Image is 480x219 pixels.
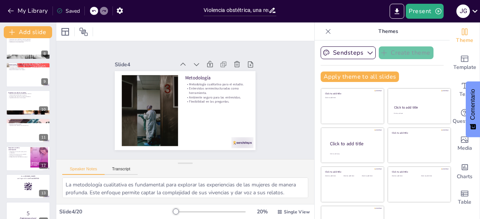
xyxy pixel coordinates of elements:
[8,125,48,127] p: Importancia de visibilizar las consecuencias.
[394,113,444,115] div: Click to add text
[8,67,48,68] p: Protocolos de atención.
[456,36,473,45] span: Theme
[8,69,48,71] p: Mejora de la atención a las mujeres.
[394,105,444,110] div: Click to add title
[450,130,480,157] div: Add images, graphics, shapes or video
[39,134,48,141] div: 11
[8,42,48,43] p: Colaboración entre profesionales.
[453,63,476,72] span: Template
[379,46,433,59] button: Create theme
[8,151,28,153] p: Visibilización como primer paso para la erradicación.
[284,209,310,215] span: Single View
[8,97,48,98] p: Importancia de dar voz a las mujeres.
[321,46,376,59] button: Sendsteps
[392,131,445,134] div: Click to add title
[62,177,308,198] textarea: La metodología cualitativa es fundamental para explorar las experiencias de las mujeres de manera...
[79,27,88,36] span: Position
[450,49,480,76] div: Add ready made slides
[186,86,249,102] p: Entrevistas semiestructuradas como herramienta.
[20,217,36,219] strong: ¡Prepárense para el quiz!
[8,91,48,94] p: Experiencias de las mujeres
[8,124,48,125] p: Atención a la salud mental.
[8,64,48,66] p: Herramientas analíticas
[325,97,379,99] div: Click to add text
[450,103,480,130] div: Get real-time input from your audience
[8,119,48,122] p: Consecuencias emocionales
[390,4,404,19] button: Export to PowerPoint
[57,7,80,15] div: Saved
[59,26,71,38] div: Layout
[325,175,342,177] div: Click to add text
[457,173,472,181] span: Charts
[8,155,28,156] p: Campañas de sensibilización.
[8,37,48,39] p: Contribución de trabajadores sociales en hospitales.
[6,90,50,115] div: 10
[325,92,379,95] div: Click to add title
[450,157,480,184] div: Add charts and graphs
[8,40,48,42] p: Generación de conciencia sobre la problemática.
[6,5,51,17] button: My Library
[456,4,470,19] button: J G
[8,147,28,151] p: Importancia de la visibilización
[59,208,174,215] div: Slide 4 / 20
[8,96,48,97] p: Estrategias para enfrentar la violencia obstétrica.
[330,141,378,147] div: Click to add title
[330,153,377,155] div: Click to add body
[185,100,248,110] p: Flexibilidad en las preguntas.
[8,209,48,218] p: 5
[8,122,48,124] p: Necesidad de apoyo psicológico.
[6,174,50,199] div: 13
[8,154,28,155] p: Creación de conciencia en la sociedad.
[187,82,250,93] p: Metodología cualitativa para el estudio.
[421,175,445,177] div: Click to add text
[8,68,48,69] p: Accesibilidad de las herramientas.
[8,93,48,94] p: Testimonios de mujeres que han sufrido violencia.
[334,22,442,40] p: Themes
[8,65,48,67] p: Herramientas para comprender la violencia obstétrica.
[41,78,48,85] div: 9
[406,4,443,19] button: Present
[185,95,249,106] p: Ambiente seguro para las entrevistas.
[8,175,48,177] p: Go to
[343,175,360,177] div: Click to add text
[8,94,48,96] p: Prácticas deshumanizantes en el parto.
[325,170,379,173] div: Click to add title
[450,22,480,49] div: Change the overall theme
[39,162,48,169] div: 12
[187,74,251,88] p: Metodología
[8,156,28,158] p: Diálogo abierto en el ámbito de la salud.
[469,89,476,120] font: Comentario
[105,167,138,175] button: Transcript
[456,4,470,18] div: J G
[204,5,268,16] input: Insert title
[6,146,50,171] div: 12
[6,118,50,143] div: 11
[25,175,36,177] strong: [DOMAIN_NAME]
[118,54,178,67] div: Slide 4
[392,170,445,173] div: Click to add title
[8,177,48,179] p: and login with code
[458,198,471,206] span: Table
[450,184,480,211] div: Add a table
[39,106,48,113] div: 10
[457,144,472,152] span: Media
[62,167,105,175] button: Speaker Notes
[459,90,470,98] span: Text
[6,35,50,60] div: 8
[321,72,399,82] button: Apply theme to all slides
[6,63,50,87] div: 9
[8,121,48,122] p: Consecuencias emocionales de la violencia obstétrica.
[39,190,48,197] div: 13
[4,26,52,38] button: Add slide
[450,76,480,103] div: Add text boxes
[453,117,477,125] span: Questions
[362,175,379,177] div: Click to add text
[466,82,480,137] button: Comentarios - Mostrar encuesta
[253,208,271,215] div: 20 %
[8,39,48,40] p: Capacitación para identificar violencia obstétrica.
[41,51,48,57] div: 8
[392,175,415,177] div: Click to add text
